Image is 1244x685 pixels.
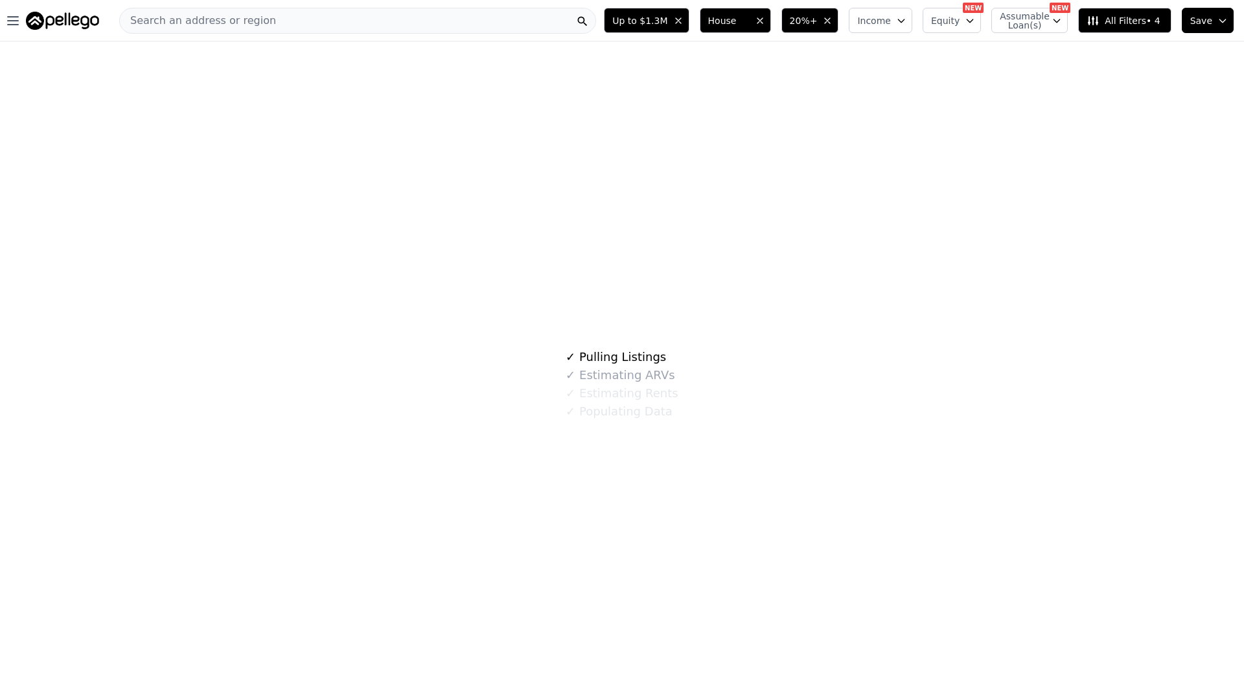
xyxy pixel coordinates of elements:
button: House [700,8,771,33]
span: Assumable Loan(s) [1000,12,1041,30]
span: ✓ [566,351,575,364]
span: ✓ [566,369,575,382]
button: Save [1182,8,1234,33]
button: 20%+ [781,8,839,33]
span: House [708,14,750,27]
div: Estimating ARVs [566,366,674,384]
span: ✓ [566,405,575,418]
button: All Filters• 4 [1078,8,1171,33]
span: ✓ [566,387,575,400]
span: All Filters • 4 [1087,14,1160,27]
span: Search an address or region [120,13,276,29]
button: Equity [923,8,981,33]
span: Income [857,14,891,27]
div: Pulling Listings [566,348,666,366]
button: Up to $1.3M [604,8,689,33]
div: NEW [1050,3,1070,13]
span: Save [1190,14,1212,27]
div: NEW [963,3,984,13]
div: Populating Data [566,402,672,421]
span: Equity [931,14,960,27]
button: Assumable Loan(s) [991,8,1068,33]
button: Income [849,8,912,33]
span: 20%+ [790,14,818,27]
span: Up to $1.3M [612,14,667,27]
img: Pellego [26,12,99,30]
div: Estimating Rents [566,384,678,402]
